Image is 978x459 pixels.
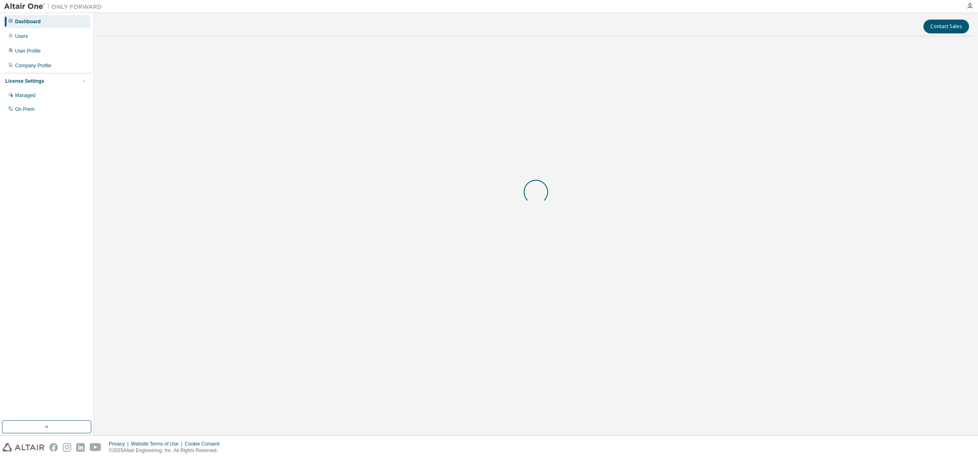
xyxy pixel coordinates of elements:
div: Company Profile [15,62,51,69]
p: © 2025 Altair Engineering, Inc. All Rights Reserved. [109,447,225,454]
button: Contact Sales [923,20,969,33]
div: License Settings [5,78,44,84]
div: Users [15,33,28,40]
img: Altair One [4,2,106,11]
div: User Profile [15,48,41,54]
img: instagram.svg [63,443,71,452]
img: altair_logo.svg [2,443,44,452]
img: youtube.svg [90,443,101,452]
img: facebook.svg [49,443,58,452]
div: Dashboard [15,18,41,25]
div: Cookie Consent [185,441,224,447]
div: Privacy [109,441,131,447]
div: Managed [15,92,35,99]
div: Website Terms of Use [131,441,185,447]
div: On Prem [15,106,35,113]
img: linkedin.svg [76,443,85,452]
